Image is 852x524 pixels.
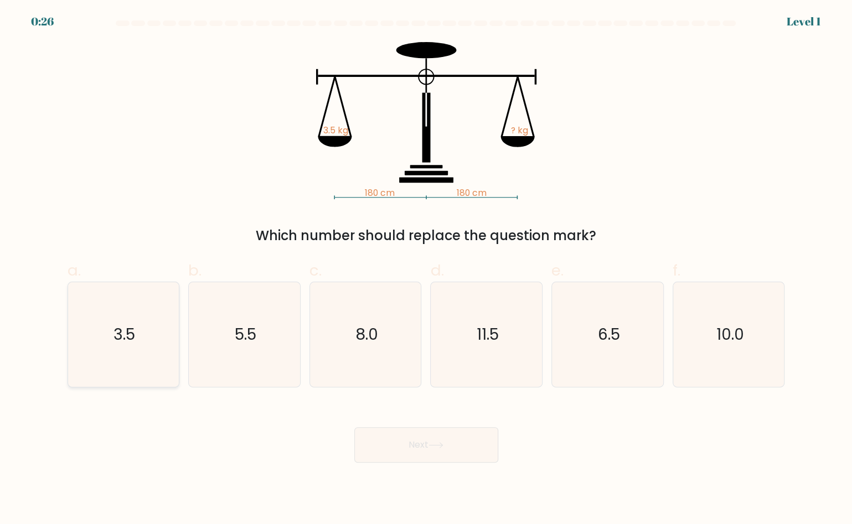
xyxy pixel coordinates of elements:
tspan: ? kg [510,124,528,136]
span: c. [309,260,322,281]
tspan: 3.5 kg [323,124,348,136]
div: Level 1 [787,13,821,30]
text: 6.5 [597,323,619,345]
text: 11.5 [477,323,499,345]
text: 3.5 [113,323,135,345]
span: e. [551,260,564,281]
text: 8.0 [355,323,378,345]
text: 5.5 [235,323,256,345]
span: f. [673,260,680,281]
span: d. [430,260,443,281]
div: 0:26 [31,13,54,30]
text: 10.0 [716,323,743,345]
span: b. [188,260,202,281]
button: Next [354,427,498,463]
span: a. [68,260,81,281]
tspan: 180 cm [365,187,395,199]
tspan: 180 cm [457,187,487,199]
div: Which number should replace the question mark? [74,226,778,246]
